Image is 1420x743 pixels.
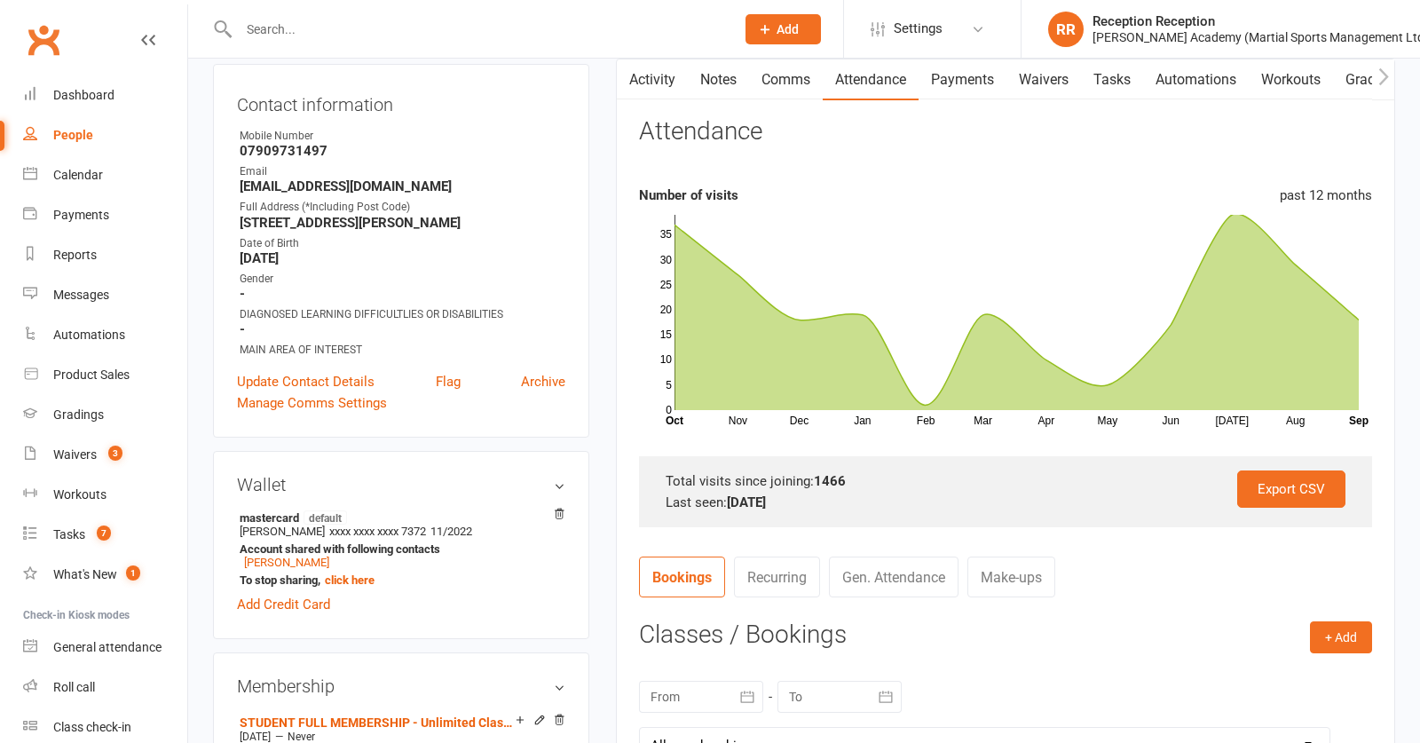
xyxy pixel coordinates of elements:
[240,250,565,266] strong: [DATE]
[240,178,565,194] strong: [EMAIL_ADDRESS][DOMAIN_NAME]
[23,275,187,315] a: Messages
[829,557,958,597] a: Gen. Attendance
[126,565,140,581] span: 1
[53,407,104,422] div: Gradings
[1048,12,1084,47] div: RR
[430,525,472,538] span: 11/2022
[240,573,556,587] strong: To stop sharing,
[240,510,556,525] strong: mastercard
[23,555,187,595] a: What's New1
[823,59,919,100] a: Attendance
[666,492,1345,513] div: Last seen:
[240,143,565,159] strong: 07909731497
[53,208,109,222] div: Payments
[237,88,565,115] h3: Contact information
[240,731,271,743] span: [DATE]
[97,526,111,541] span: 7
[23,628,187,668] a: General attendance kiosk mode
[53,328,125,342] div: Automations
[53,368,130,382] div: Product Sales
[1280,185,1372,206] div: past 12 months
[23,668,187,707] a: Roll call
[325,573,375,587] a: click here
[53,680,95,694] div: Roll call
[53,288,109,302] div: Messages
[734,557,820,597] a: Recurring
[23,115,187,155] a: People
[53,487,106,502] div: Workouts
[23,195,187,235] a: Payments
[1310,621,1372,653] button: + Add
[814,473,846,489] strong: 1466
[777,22,799,36] span: Add
[240,271,565,288] div: Gender
[23,515,187,555] a: Tasks 7
[244,556,329,569] a: [PERSON_NAME]
[688,59,749,100] a: Notes
[1143,59,1249,100] a: Automations
[894,9,943,49] span: Settings
[639,557,725,597] a: Bookings
[53,527,85,541] div: Tasks
[237,475,565,494] h3: Wallet
[53,88,114,102] div: Dashboard
[23,355,187,395] a: Product Sales
[53,447,97,462] div: Waivers
[53,128,93,142] div: People
[237,371,375,392] a: Update Contact Details
[240,321,565,337] strong: -
[745,14,821,44] button: Add
[23,395,187,435] a: Gradings
[21,18,66,62] a: Clubworx
[23,75,187,115] a: Dashboard
[1249,59,1333,100] a: Workouts
[237,392,387,414] a: Manage Comms Settings
[237,508,565,589] li: [PERSON_NAME]
[23,235,187,275] a: Reports
[727,494,766,510] strong: [DATE]
[240,235,565,252] div: Date of Birth
[108,446,122,461] span: 3
[666,470,1345,492] div: Total visits since joining:
[240,215,565,231] strong: [STREET_ADDRESS][PERSON_NAME]
[240,163,565,180] div: Email
[233,17,722,42] input: Search...
[240,306,565,323] div: DIAGNOSED LEARNING DIFFICULTLIES OR DISABILITIES
[967,557,1055,597] a: Make-ups
[53,168,103,182] div: Calendar
[240,542,556,556] strong: Account shared with following contacts
[237,594,330,615] a: Add Credit Card
[329,525,426,538] span: xxxx xxxx xxxx 7372
[240,715,516,730] a: STUDENT FULL MEMBERSHIP - Unlimited Classes *ID required of current student status in full time e...
[617,59,688,100] a: Activity
[240,128,565,145] div: Mobile Number
[919,59,1006,100] a: Payments
[23,435,187,475] a: Waivers 3
[749,59,823,100] a: Comms
[23,155,187,195] a: Calendar
[53,248,97,262] div: Reports
[639,118,762,146] h3: Attendance
[240,199,565,216] div: Full Address (*Including Post Code)
[436,371,461,392] a: Flag
[304,510,347,525] span: default
[23,315,187,355] a: Automations
[53,640,162,654] div: General attendance
[521,371,565,392] a: Archive
[53,567,117,581] div: What's New
[1081,59,1143,100] a: Tasks
[237,676,565,696] h3: Membership
[240,342,565,359] div: MAIN AREA OF INTEREST
[1237,470,1345,508] a: Export CSV
[53,720,131,734] div: Class check-in
[288,731,315,743] span: Never
[1006,59,1081,100] a: Waivers
[23,475,187,515] a: Workouts
[240,286,565,302] strong: -
[639,187,738,203] strong: Number of visits
[639,621,1372,649] h3: Classes / Bookings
